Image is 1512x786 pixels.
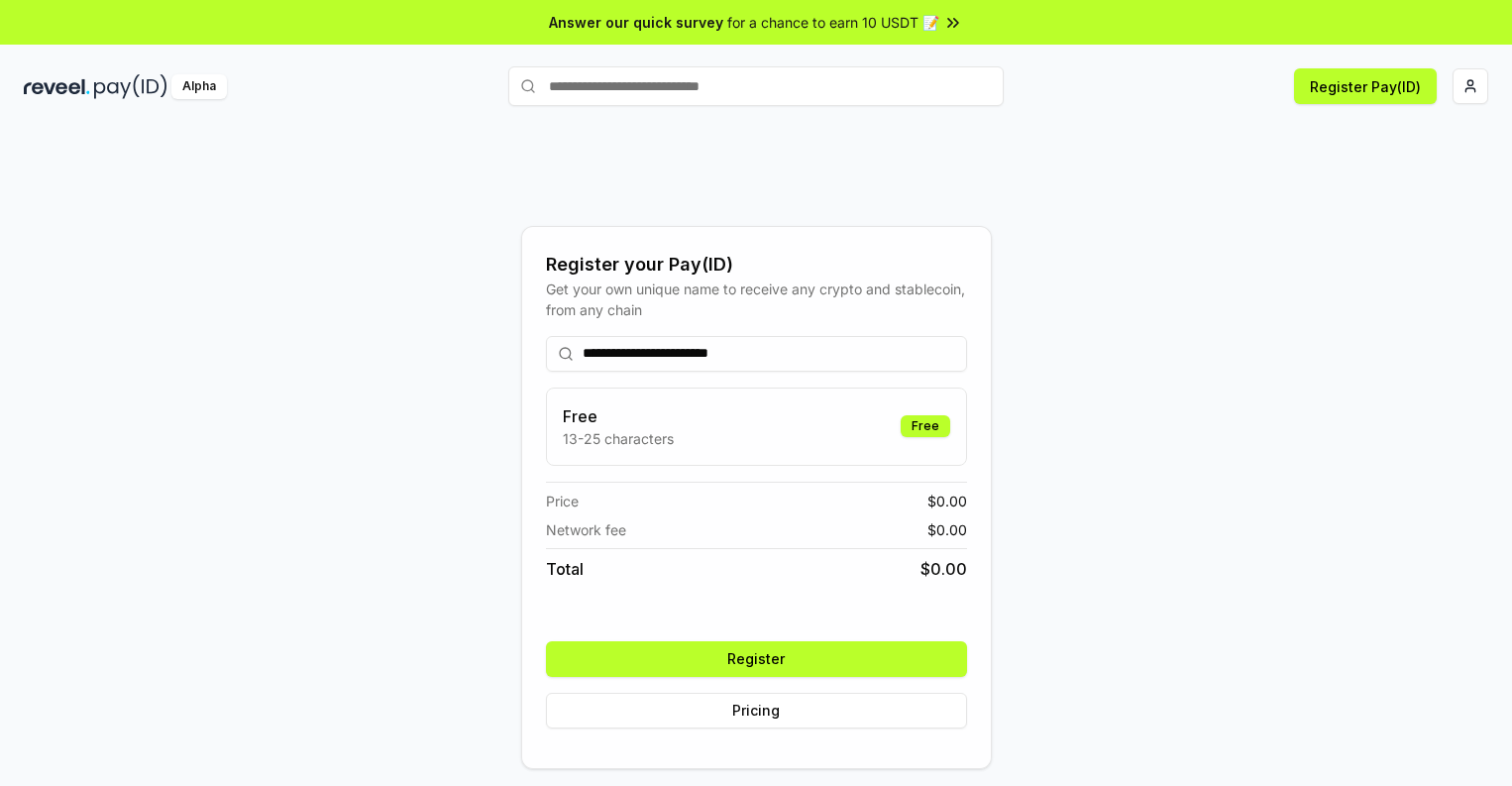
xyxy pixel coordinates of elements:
[546,279,967,320] div: Get your own unique name to receive any crypto and stablecoin, from any chain
[549,12,723,33] span: Answer our quick survey
[24,74,90,99] img: reveel_dark
[546,641,967,677] button: Register
[563,428,674,449] p: 13-25 characters
[901,415,950,437] div: Free
[920,557,967,581] span: $ 0.00
[546,251,967,279] div: Register your Pay(ID)
[563,404,674,428] h3: Free
[171,74,227,99] div: Alpha
[727,12,939,33] span: for a chance to earn 10 USDT 📝
[927,491,967,511] span: $ 0.00
[1294,68,1437,104] button: Register Pay(ID)
[546,693,967,729] button: Pricing
[94,74,167,99] img: pay_id
[546,491,579,511] span: Price
[546,557,584,581] span: Total
[927,519,967,540] span: $ 0.00
[546,519,626,540] span: Network fee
